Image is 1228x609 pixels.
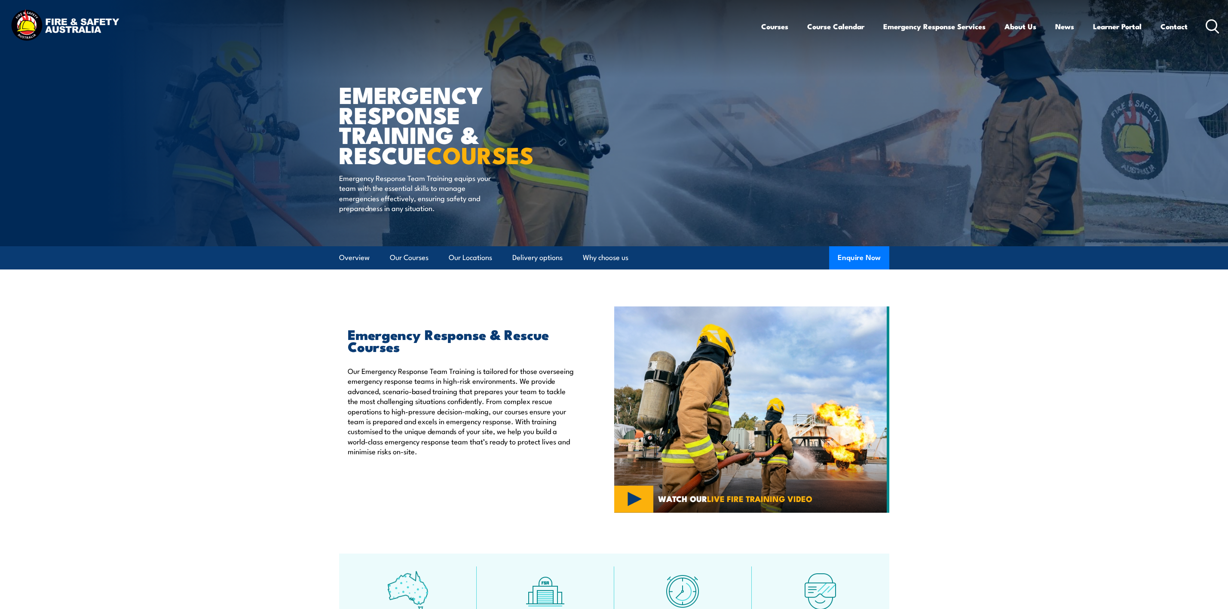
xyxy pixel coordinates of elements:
a: Why choose us [583,246,628,269]
span: WATCH OUR [658,495,812,502]
a: Course Calendar [807,15,864,38]
strong: LIVE FIRE TRAINING VIDEO [707,492,812,505]
a: Overview [339,246,370,269]
strong: COURSES [427,136,534,172]
a: Contact [1161,15,1188,38]
a: Our Courses [390,246,429,269]
a: Delivery options [512,246,563,269]
a: Emergency Response Services [883,15,986,38]
a: Courses [761,15,788,38]
p: Emergency Response Team Training equips your team with the essential skills to manage emergencies... [339,173,496,213]
a: Our Locations [449,246,492,269]
h1: Emergency Response Training & Rescue [339,84,551,165]
h2: Emergency Response & Rescue Courses [348,328,575,352]
a: Learner Portal [1093,15,1142,38]
a: News [1055,15,1074,38]
img: Emergency Response Team Training Australia [614,306,889,513]
button: Enquire Now [829,246,889,269]
a: About Us [1004,15,1036,38]
p: Our Emergency Response Team Training is tailored for those overseeing emergency response teams in... [348,366,575,456]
